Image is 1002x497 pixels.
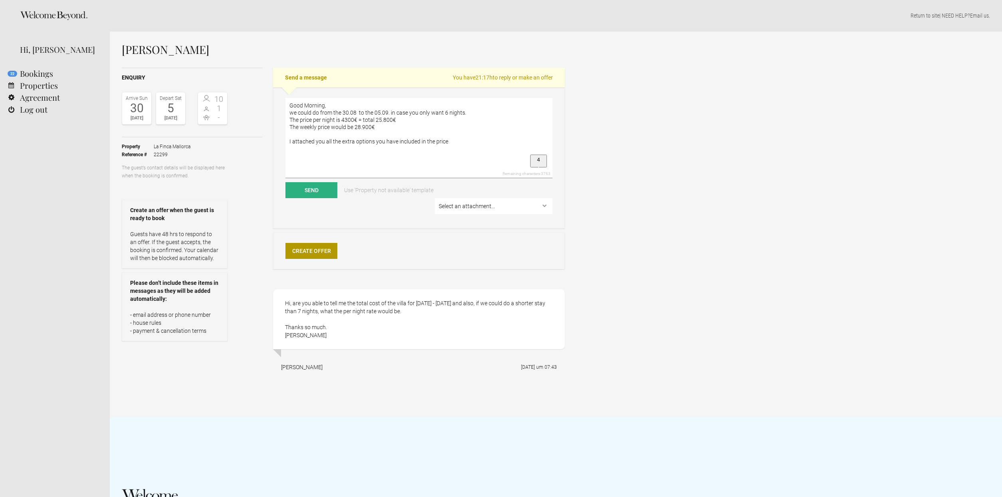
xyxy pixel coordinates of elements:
[521,364,557,370] flynt-date-display: [DATE] um 07:43
[158,102,183,114] div: 5
[273,68,565,87] h2: Send a message
[122,143,154,151] strong: Property
[130,206,219,222] strong: Create an offer when the guest is ready to book
[213,113,226,121] span: -
[130,279,219,303] strong: Please don’t include these items in messages as they will be added automatically:
[285,243,337,259] a: Create Offer
[124,94,149,102] div: Arrive Sun
[911,12,939,19] a: Return to site
[130,311,219,335] p: - email address or phone number - house rules - payment & cancellation terms
[281,363,323,371] div: [PERSON_NAME]
[213,104,226,112] span: 1
[213,95,226,103] span: 10
[154,143,190,151] span: La Finca Mallorca
[158,94,183,102] div: Depart Sat
[122,12,990,20] p: | NEED HELP? .
[453,74,553,82] span: You have to reply or make an offer
[154,151,190,159] span: 22299
[122,44,565,56] h1: [PERSON_NAME]
[124,102,149,114] div: 30
[970,12,989,19] a: Email us
[130,230,219,262] p: Guests have 48 hrs to respond to an offer. If the guest accepts, the booking is confirmed. Your c...
[339,182,439,198] a: Use 'Property not available' template
[158,114,183,122] div: [DATE]
[475,74,493,81] flynt-countdown: 21:17h
[273,289,565,349] div: Hi, are you able to tell me the total cost of the villa for [DATE] - [DATE] and also, if we could...
[122,74,262,82] h2: Enquiry
[124,114,149,122] div: [DATE]
[20,44,98,56] div: Hi, [PERSON_NAME]
[122,151,154,159] strong: Reference #
[285,182,337,198] button: Send
[285,98,552,178] textarea: To enrich screen reader interactions, please activate Accessibility in Grammarly extension settings
[122,164,228,180] p: The guest’s contact details will be displayed here when the booking is confirmed.
[8,71,17,77] flynt-notification-badge: 22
